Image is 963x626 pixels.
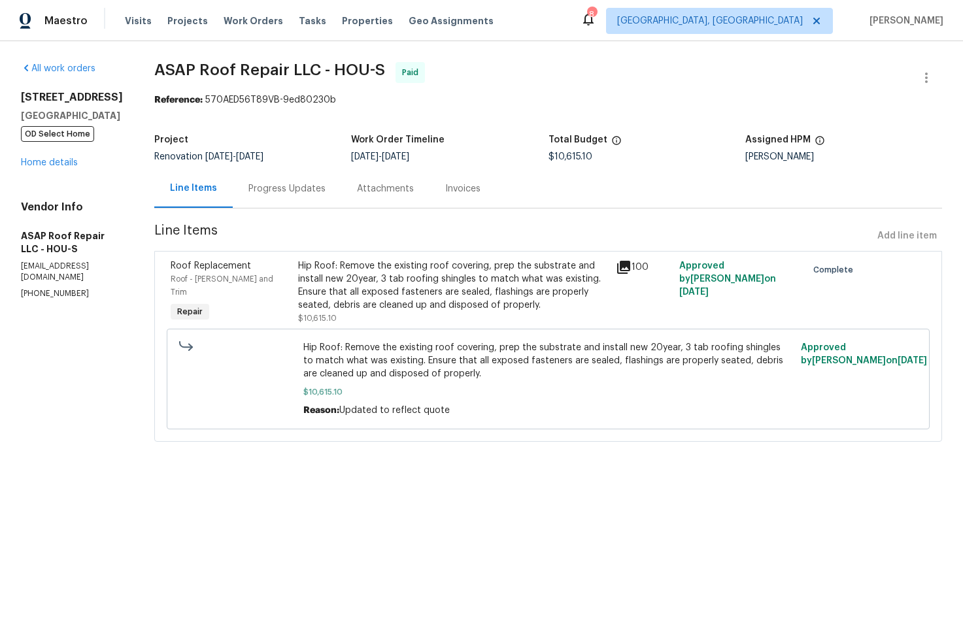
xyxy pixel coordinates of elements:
[303,341,793,380] span: Hip Roof: Remove the existing roof covering, prep the substrate and install new 20year, 3 tab roo...
[172,305,208,318] span: Repair
[299,16,326,25] span: Tasks
[351,152,409,161] span: -
[21,158,78,167] a: Home details
[357,182,414,195] div: Attachments
[205,152,263,161] span: -
[402,66,424,79] span: Paid
[679,288,709,297] span: [DATE]
[21,64,95,73] a: All work orders
[154,95,203,105] b: Reference:
[224,14,283,27] span: Work Orders
[21,229,123,255] h5: ASAP Roof Repair LLC - HOU-S
[21,91,123,104] h2: [STREET_ADDRESS]
[587,8,596,21] div: 8
[617,14,803,27] span: [GEOGRAPHIC_DATA], [GEOGRAPHIC_DATA]
[616,259,671,275] div: 100
[44,14,88,27] span: Maestro
[303,406,339,415] span: Reason:
[170,182,217,195] div: Line Items
[248,182,326,195] div: Progress Updates
[409,14,494,27] span: Geo Assignments
[549,152,592,161] span: $10,615.10
[171,261,251,271] span: Roof Replacement
[382,152,409,161] span: [DATE]
[298,259,608,312] div: Hip Roof: Remove the existing roof covering, prep the substrate and install new 20year, 3 tab roo...
[21,261,123,283] p: [EMAIL_ADDRESS][DOMAIN_NAME]
[611,135,622,152] span: The total cost of line items that have been proposed by Opendoor. This sum includes line items th...
[801,343,927,365] span: Approved by [PERSON_NAME] on
[745,152,942,161] div: [PERSON_NAME]
[21,201,123,214] h4: Vendor Info
[549,135,607,144] h5: Total Budget
[679,261,776,297] span: Approved by [PERSON_NAME] on
[125,14,152,27] span: Visits
[339,406,450,415] span: Updated to reflect quote
[236,152,263,161] span: [DATE]
[154,135,188,144] h5: Project
[445,182,481,195] div: Invoices
[342,14,393,27] span: Properties
[154,152,263,161] span: Renovation
[351,135,445,144] h5: Work Order Timeline
[21,126,94,142] span: OD Select Home
[21,109,123,122] h5: [GEOGRAPHIC_DATA]
[898,356,927,365] span: [DATE]
[154,62,385,78] span: ASAP Roof Repair LLC - HOU-S
[815,135,825,152] span: The hpm assigned to this work order.
[303,386,793,399] span: $10,615.10
[813,263,858,276] span: Complete
[154,93,942,107] div: 570AED56T89VB-9ed80230b
[21,288,123,299] p: [PHONE_NUMBER]
[205,152,233,161] span: [DATE]
[171,275,273,296] span: Roof - [PERSON_NAME] and Trim
[298,314,337,322] span: $10,615.10
[154,224,872,248] span: Line Items
[167,14,208,27] span: Projects
[351,152,379,161] span: [DATE]
[864,14,943,27] span: [PERSON_NAME]
[745,135,811,144] h5: Assigned HPM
